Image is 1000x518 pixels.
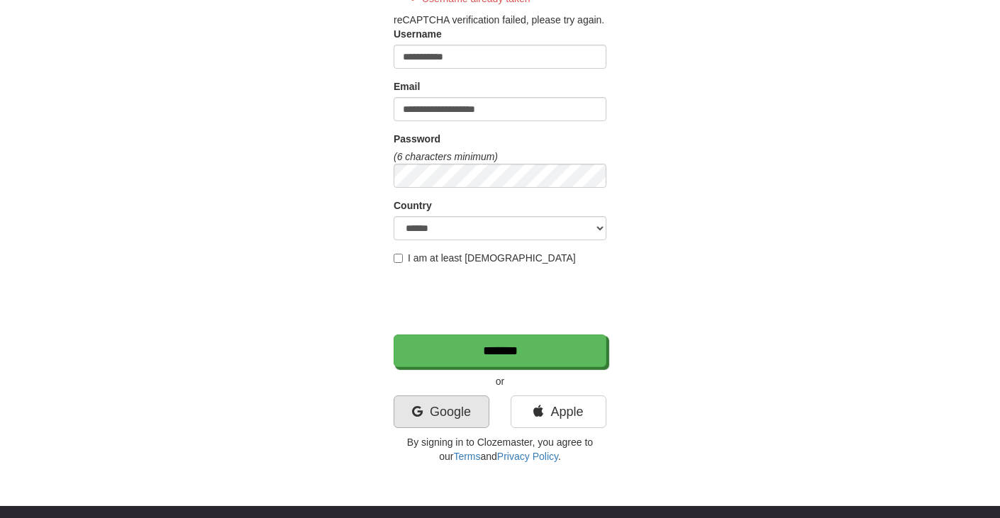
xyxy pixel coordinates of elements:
label: Username [394,27,442,41]
label: Email [394,79,420,94]
em: (6 characters minimum) [394,151,498,162]
input: I am at least [DEMOGRAPHIC_DATA] [394,254,403,263]
p: or [394,374,606,388]
a: Apple [511,395,606,428]
a: Privacy Policy [497,451,558,462]
label: Country [394,198,432,213]
p: By signing in to Clozemaster, you agree to our and . [394,435,606,463]
label: Password [394,132,440,146]
a: Google [394,395,489,428]
label: I am at least [DEMOGRAPHIC_DATA] [394,251,576,265]
a: Terms [453,451,480,462]
iframe: reCAPTCHA [394,272,609,327]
